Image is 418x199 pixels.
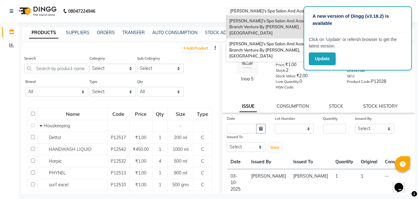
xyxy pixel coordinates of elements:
span: PHYNEL [49,170,66,176]
label: Issued By [355,116,372,121]
span: C [201,182,204,188]
div: Size [168,108,193,120]
span: P12542 [111,147,126,152]
label: Low Quantity: [276,79,299,84]
span: C [201,158,204,164]
div: null [347,67,409,76]
span: 500 ml [174,158,187,164]
button: Issue [269,143,281,152]
b: 08047224946 [68,2,95,20]
th: Original [357,155,381,169]
label: Quantity [323,116,338,121]
span: 1 [159,170,161,176]
label: Search [24,56,36,61]
label: SKU: [347,73,355,79]
td: [PERSON_NAME] [248,169,290,197]
button: Update [309,52,336,65]
a: ISSUE [239,101,257,112]
p: Click on ‘Update’ or refersh browser to get the latest version. [309,36,407,49]
a: AUTO CONSUMPTION [152,30,197,35]
th: Quantity [332,155,357,169]
a: STOCK HISTORY [363,103,398,109]
div: Qty [153,108,167,120]
span: 4 [159,158,161,164]
a: PRODUCTS [29,27,58,38]
div: Inoa 5 [228,76,266,82]
span: 200 ml [174,135,187,140]
span: Dettol [49,135,61,140]
span: P12517 [111,135,126,140]
span: 1 [159,147,161,152]
label: Price: [276,62,285,68]
img: logo [16,2,58,20]
span: Issue [270,145,279,150]
label: Stock: [276,68,286,73]
th: Consumed [381,155,411,169]
a: STOCK [329,103,343,109]
span: ₹450.00 [133,147,149,152]
span: Collapse Row [40,123,44,129]
span: ₹1.00 [135,170,146,176]
span: ₹1.00 [135,182,146,188]
span: ₹1.00 [135,135,146,140]
a: CONSUMPTION [277,103,309,109]
a: STOCK ADJUSTMENT [205,30,248,35]
span: C [201,170,204,176]
iframe: chat widget [392,174,412,193]
div: Name [38,108,107,120]
div: P12028 [347,78,409,87]
a: SUPPLIERS [66,30,89,35]
th: Issued By [248,155,290,169]
span: P12532 [111,158,126,164]
div: ₹2.00 [276,73,338,81]
div: 2 [276,67,338,76]
label: Brand [25,79,36,84]
td: 1 [357,169,381,197]
a: Add Product [181,44,210,52]
label: Lot Number [275,116,295,121]
span: 500 grm [172,182,189,188]
span: 1 [159,182,161,188]
span: P12513 [111,170,126,176]
div: Price [130,108,152,120]
th: Date [227,155,248,169]
label: Category [89,56,105,61]
label: Sub Category [137,56,160,61]
div: ₹1.00 [276,61,338,70]
span: Harpic [49,158,62,164]
a: TRANSFER [122,30,145,35]
span: C [201,135,204,140]
input: Search by product name or code [24,64,88,73]
label: Qty [137,79,143,84]
span: - [179,123,181,129]
td: 03-10-2025 [227,169,248,197]
span: 900 ml [174,170,187,176]
label: Stock Value: [276,73,296,79]
div: 0 [276,78,338,87]
span: [PERSON_NAME]'s Spa Salon And Academy Dosti Branch Venture By [PERSON_NAME] , [GEOGRAPHIC_DATA] [229,18,325,35]
span: C [201,147,204,152]
label: HSN Code: [276,84,294,90]
span: 1000 ml [173,147,188,152]
img: avatar [236,52,258,73]
label: Date [227,116,235,121]
label: Product Code: [347,79,371,84]
td: 1 [332,169,357,197]
label: Issued To [227,134,243,140]
span: Houskeeping [44,123,70,129]
label: Type [89,79,97,84]
span: surf excel [49,182,68,188]
span: P12510 [111,182,126,188]
label: Brand: [347,68,358,73]
td: -- [381,169,411,197]
span: [PERSON_NAME]'s Spa Salon And Academy Dosti Branch Venture By [PERSON_NAME], [GEOGRAPHIC_DATA] [229,41,325,58]
span: ₹1.00 [135,158,146,164]
span: 1 [159,135,161,140]
ng-dropdown-panel: Options list [226,15,334,62]
td: [PERSON_NAME] [290,169,332,197]
th: Issued To [290,155,332,169]
span: HANDWASH LIQUID [49,147,91,152]
p: A new version of Dingg (v3.18.2) is available [312,13,403,27]
div: Type [194,108,211,120]
a: ORDERS [97,30,115,35]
